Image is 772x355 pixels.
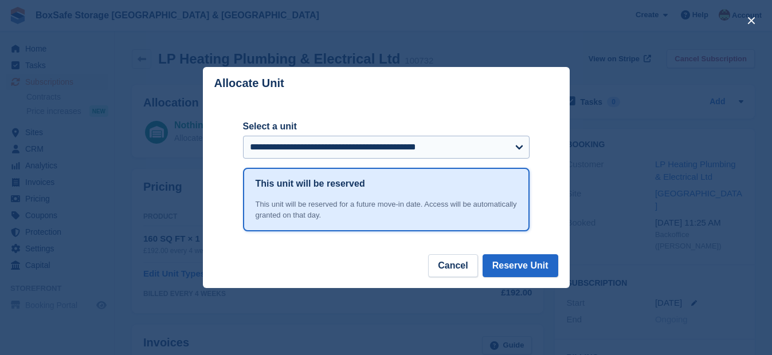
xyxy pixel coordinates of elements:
[256,177,365,191] h1: This unit will be reserved
[243,120,530,133] label: Select a unit
[428,254,477,277] button: Cancel
[256,199,517,221] div: This unit will be reserved for a future move-in date. Access will be automatically granted on tha...
[742,11,761,30] button: close
[214,77,284,90] p: Allocate Unit
[483,254,558,277] button: Reserve Unit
